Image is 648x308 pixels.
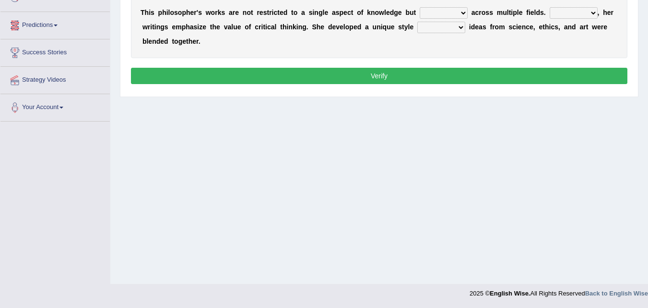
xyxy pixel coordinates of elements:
[198,9,202,16] b: s
[156,37,161,45] b: d
[286,23,288,31] b: i
[377,23,381,31] b: n
[470,284,648,298] div: 2025 © All Rights Reserved
[158,9,163,16] b: p
[302,23,306,31] b: g
[271,23,275,31] b: a
[349,23,353,31] b: p
[142,37,147,45] b: b
[583,23,586,31] b: r
[353,23,357,31] b: e
[196,37,199,45] b: r
[275,23,277,31] b: l
[229,9,233,16] b: a
[567,23,572,31] b: n
[243,9,247,16] b: n
[544,9,546,16] b: .
[152,23,154,31] b: t
[512,23,516,31] b: c
[141,9,145,16] b: T
[194,9,196,16] b: r
[178,9,182,16] b: o
[314,9,318,16] b: n
[503,9,507,16] b: u
[394,9,398,16] b: g
[482,9,486,16] b: o
[149,9,151,16] b: i
[357,9,361,16] b: o
[221,9,225,16] b: s
[186,37,189,45] b: t
[509,9,511,16] b: t
[410,23,413,31] b: e
[545,23,549,31] b: h
[517,9,519,16] b: l
[190,23,194,31] b: a
[475,9,479,16] b: c
[332,9,336,16] b: a
[176,23,181,31] b: m
[172,37,174,45] b: t
[381,23,383,31] b: i
[386,9,390,16] b: e
[611,9,613,16] b: r
[507,9,509,16] b: l
[237,23,241,31] b: e
[495,23,499,31] b: o
[186,9,190,16] b: h
[410,9,414,16] b: u
[471,9,475,16] b: a
[586,23,589,31] b: t
[405,9,410,16] b: b
[371,9,375,16] b: n
[145,9,149,16] b: h
[0,39,110,63] a: Success Stories
[530,23,533,31] b: e
[485,9,489,16] b: s
[603,23,607,31] b: e
[288,23,293,31] b: n
[542,23,545,31] b: t
[519,9,523,16] b: e
[592,23,597,31] b: w
[202,23,206,31] b: e
[211,9,215,16] b: o
[540,9,544,16] b: s
[0,12,110,36] a: Predictions
[564,23,568,31] b: a
[414,9,416,16] b: t
[343,23,345,31] b: l
[233,9,235,16] b: r
[336,9,340,16] b: s
[558,23,560,31] b: ,
[332,23,336,31] b: e
[320,23,324,31] b: e
[182,9,186,16] b: p
[259,23,261,31] b: r
[554,23,558,31] b: s
[499,23,505,31] b: m
[572,23,576,31] b: d
[312,23,316,31] b: S
[490,23,492,31] b: f
[398,9,402,16] b: e
[174,9,178,16] b: s
[245,23,249,31] b: o
[511,9,513,16] b: i
[152,37,156,45] b: n
[154,23,156,31] b: i
[526,9,529,16] b: f
[277,9,280,16] b: t
[483,23,486,31] b: s
[265,23,267,31] b: i
[247,9,251,16] b: o
[199,23,202,31] b: z
[318,9,323,16] b: g
[384,9,386,16] b: l
[383,23,387,31] b: q
[189,37,193,45] b: h
[259,9,263,16] b: e
[165,23,168,31] b: s
[231,23,233,31] b: l
[336,23,340,31] b: v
